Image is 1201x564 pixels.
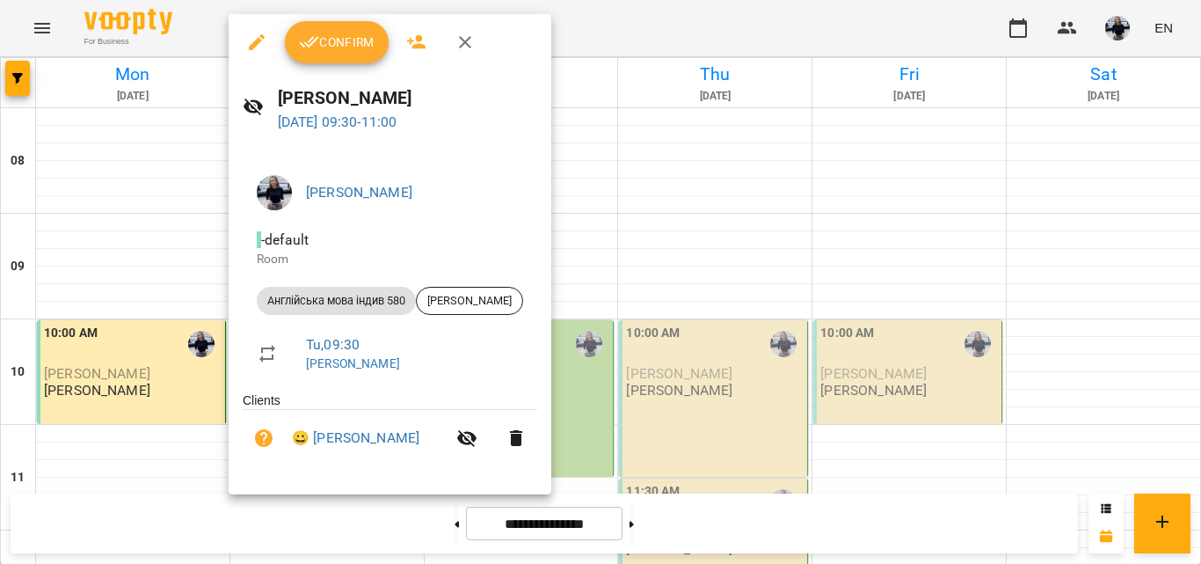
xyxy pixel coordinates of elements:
[257,231,312,248] span: - default
[257,293,416,309] span: Англійська мова індив 580
[417,293,522,309] span: [PERSON_NAME]
[292,428,419,449] a: 😀 [PERSON_NAME]
[306,184,412,201] a: [PERSON_NAME]
[285,21,389,63] button: Confirm
[416,287,523,315] div: [PERSON_NAME]
[306,356,400,370] a: [PERSON_NAME]
[257,175,292,210] img: bed276abe27a029eceb0b2f698d12980.jpg
[306,336,360,353] a: Tu , 09:30
[278,84,537,112] h6: [PERSON_NAME]
[243,417,285,459] button: Unpaid. Bill the attendance?
[299,32,375,53] span: Confirm
[257,251,523,268] p: Room
[278,114,397,130] a: [DATE] 09:30-11:00
[243,392,537,473] ul: Clients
